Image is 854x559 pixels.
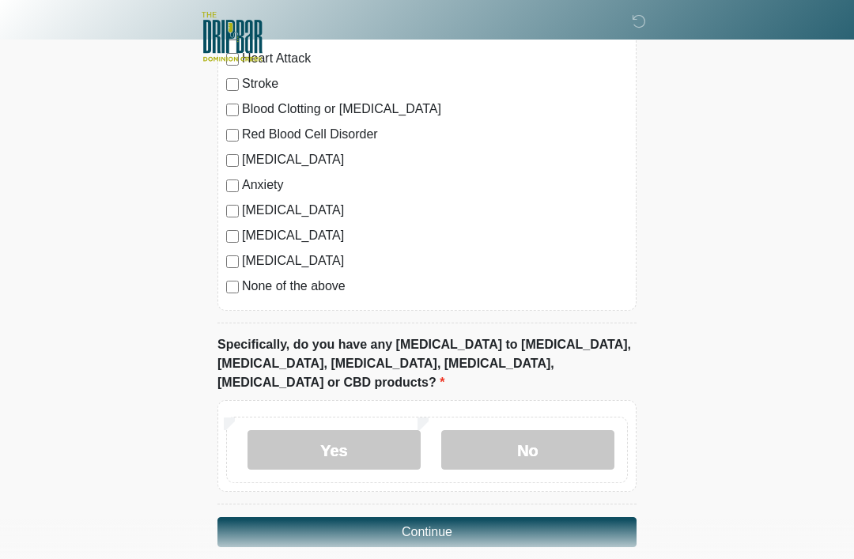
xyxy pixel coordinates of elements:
label: Blood Clotting or [MEDICAL_DATA] [242,100,628,119]
input: Blood Clotting or [MEDICAL_DATA] [226,104,239,116]
label: No [441,430,614,470]
button: Continue [217,517,637,547]
input: Anxiety [226,179,239,192]
label: [MEDICAL_DATA] [242,150,628,169]
label: Red Blood Cell Disorder [242,125,628,144]
label: [MEDICAL_DATA] [242,251,628,270]
input: None of the above [226,281,239,293]
label: None of the above [242,277,628,296]
input: Stroke [226,78,239,91]
input: [MEDICAL_DATA] [226,230,239,243]
label: Anxiety [242,176,628,195]
input: [MEDICAL_DATA] [226,205,239,217]
label: [MEDICAL_DATA] [242,226,628,245]
label: [MEDICAL_DATA] [242,201,628,220]
input: [MEDICAL_DATA] [226,154,239,167]
label: Yes [248,430,421,470]
label: Stroke [242,74,628,93]
label: Specifically, do you have any [MEDICAL_DATA] to [MEDICAL_DATA], [MEDICAL_DATA], [MEDICAL_DATA], [... [217,335,637,392]
input: Red Blood Cell Disorder [226,129,239,142]
input: [MEDICAL_DATA] [226,255,239,268]
img: The DRIPBaR - San Antonio Dominion Creek Logo [202,12,263,64]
